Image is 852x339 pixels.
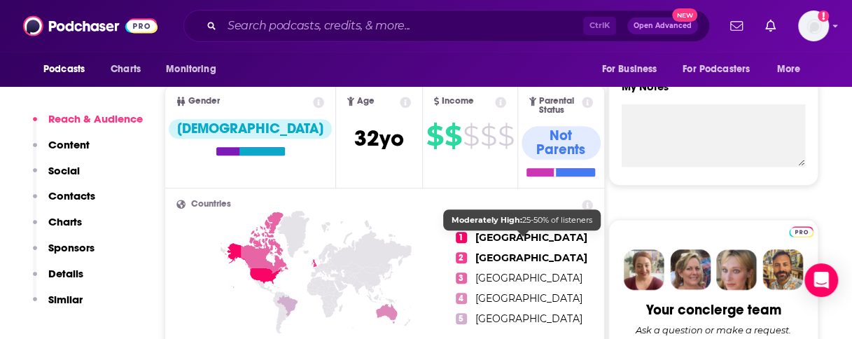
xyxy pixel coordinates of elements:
[33,267,83,293] button: Details
[725,14,748,38] a: Show notifications dropdown
[463,125,479,147] span: $
[169,119,332,139] div: [DEMOGRAPHIC_DATA]
[222,15,583,37] input: Search podcasts, credits, & more...
[818,11,829,22] svg: Add a profile image
[456,272,467,284] span: 3
[475,231,587,244] span: [GEOGRAPHIC_DATA]
[452,215,592,225] span: 25-50% of listeners
[456,232,467,243] span: 1
[498,125,514,147] span: $
[23,13,158,39] img: Podchaser - Follow, Share and Rate Podcasts
[156,56,234,83] button: open menu
[760,14,781,38] a: Show notifications dropdown
[673,56,770,83] button: open menu
[475,251,587,264] span: [GEOGRAPHIC_DATA]
[33,215,82,241] button: Charts
[183,10,710,42] div: Search podcasts, credits, & more...
[34,56,103,83] button: open menu
[166,60,216,79] span: Monitoring
[672,8,697,22] span: New
[48,293,83,306] p: Similar
[48,267,83,280] p: Details
[798,11,829,41] span: Logged in as jessicalaino
[442,97,474,106] span: Income
[475,272,582,284] span: [GEOGRAPHIC_DATA]
[762,249,803,290] img: Jon Profile
[798,11,829,41] button: Show profile menu
[592,56,674,83] button: open menu
[48,215,82,228] p: Charts
[480,125,496,147] span: $
[456,252,467,263] span: 2
[583,17,616,35] span: Ctrl K
[33,189,95,215] button: Contacts
[456,313,467,324] span: 5
[670,249,711,290] img: Barbara Profile
[456,293,467,304] span: 4
[475,312,582,325] span: [GEOGRAPHIC_DATA]
[188,97,220,106] span: Gender
[111,60,141,79] span: Charts
[636,324,791,335] div: Ask a question or make a request.
[48,189,95,202] p: Contacts
[48,138,90,151] p: Content
[48,241,95,254] p: Sponsors
[798,11,829,41] img: User Profile
[622,80,805,104] label: My Notes
[33,112,143,138] button: Reach & Audience
[33,164,80,190] button: Social
[601,60,657,79] span: For Business
[627,18,698,34] button: Open AdvancedNew
[48,164,80,177] p: Social
[804,263,838,297] div: Open Intercom Messenger
[522,126,601,160] div: Not Parents
[354,125,404,152] span: 32 yo
[767,56,818,83] button: open menu
[683,60,750,79] span: For Podcasters
[445,125,461,147] span: $
[426,125,443,147] span: $
[716,249,757,290] img: Jules Profile
[475,292,582,305] span: [GEOGRAPHIC_DATA]
[33,293,83,319] button: Similar
[43,60,85,79] span: Podcasts
[539,97,580,115] span: Parental Status
[191,200,231,209] span: Countries
[357,97,375,106] span: Age
[102,56,149,83] a: Charts
[777,60,801,79] span: More
[48,112,143,125] p: Reach & Audience
[789,226,813,237] img: Podchaser Pro
[33,138,90,164] button: Content
[452,215,522,225] b: Moderately High:
[624,249,664,290] img: Sydney Profile
[646,301,781,319] div: Your concierge team
[33,241,95,267] button: Sponsors
[789,224,813,237] a: Pro website
[634,22,692,29] span: Open Advanced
